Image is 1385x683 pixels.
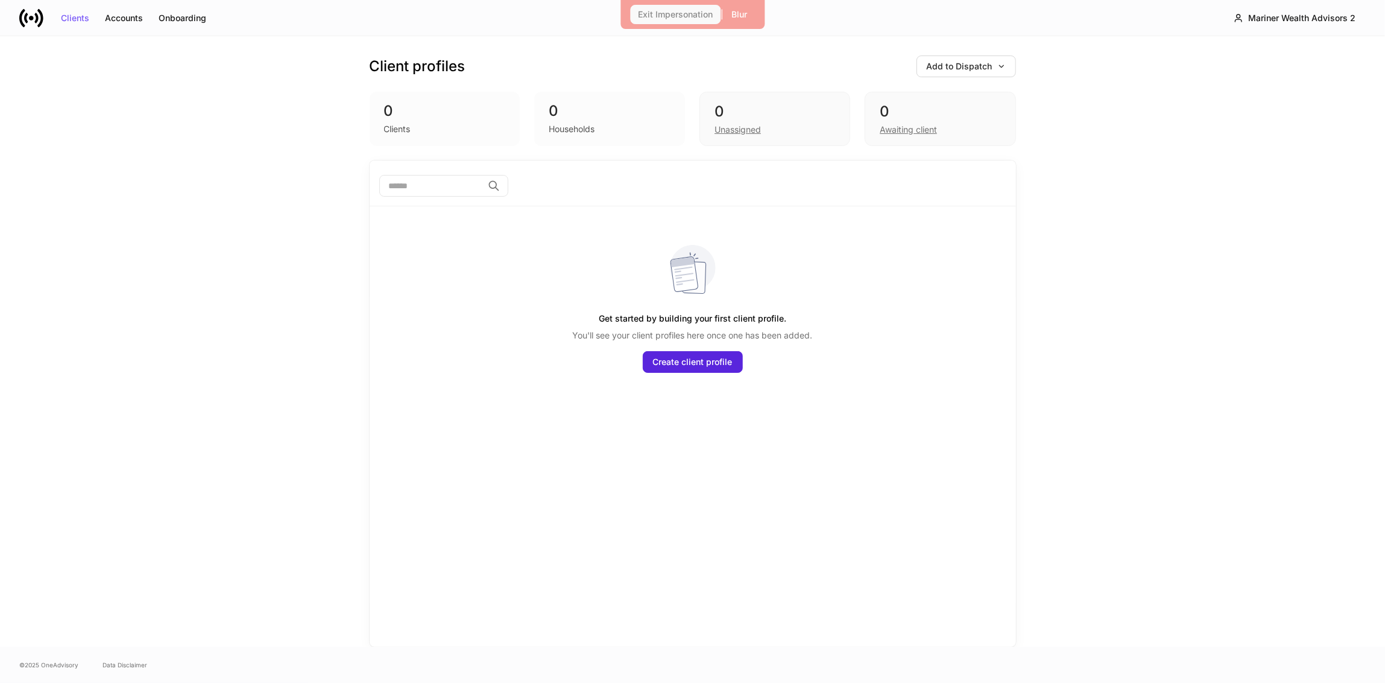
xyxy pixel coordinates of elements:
button: Accounts [97,8,151,28]
div: Onboarding [159,14,206,22]
div: Blur [731,10,747,19]
div: Clients [61,14,89,22]
div: 0 [880,102,1000,121]
div: Awaiting client [880,124,937,136]
div: 0Awaiting client [865,92,1015,146]
div: Unassigned [715,124,761,136]
button: Blur [724,5,755,24]
span: © 2025 OneAdvisory [19,660,78,670]
div: 0 [384,101,506,121]
button: Mariner Wealth Advisors 2 [1223,7,1366,29]
div: Households [549,123,595,135]
button: Clients [53,8,97,28]
div: Create client profile [653,358,733,366]
div: Accounts [105,14,143,22]
button: Add to Dispatch [916,56,1016,77]
div: 0 [715,102,835,121]
button: Onboarding [151,8,214,28]
div: Clients [384,123,411,135]
div: 0 [549,101,670,121]
div: Mariner Wealth Advisors 2 [1248,14,1355,22]
div: Exit Impersonation [638,10,713,19]
h3: Client profiles [370,57,465,76]
button: Create client profile [643,351,743,373]
p: You'll see your client profiles here once one has been added. [573,329,813,341]
button: Exit Impersonation [630,5,721,24]
div: Add to Dispatch [927,62,1006,71]
h5: Get started by building your first client profile. [599,308,786,329]
div: 0Unassigned [699,92,850,146]
a: Data Disclaimer [103,660,147,670]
